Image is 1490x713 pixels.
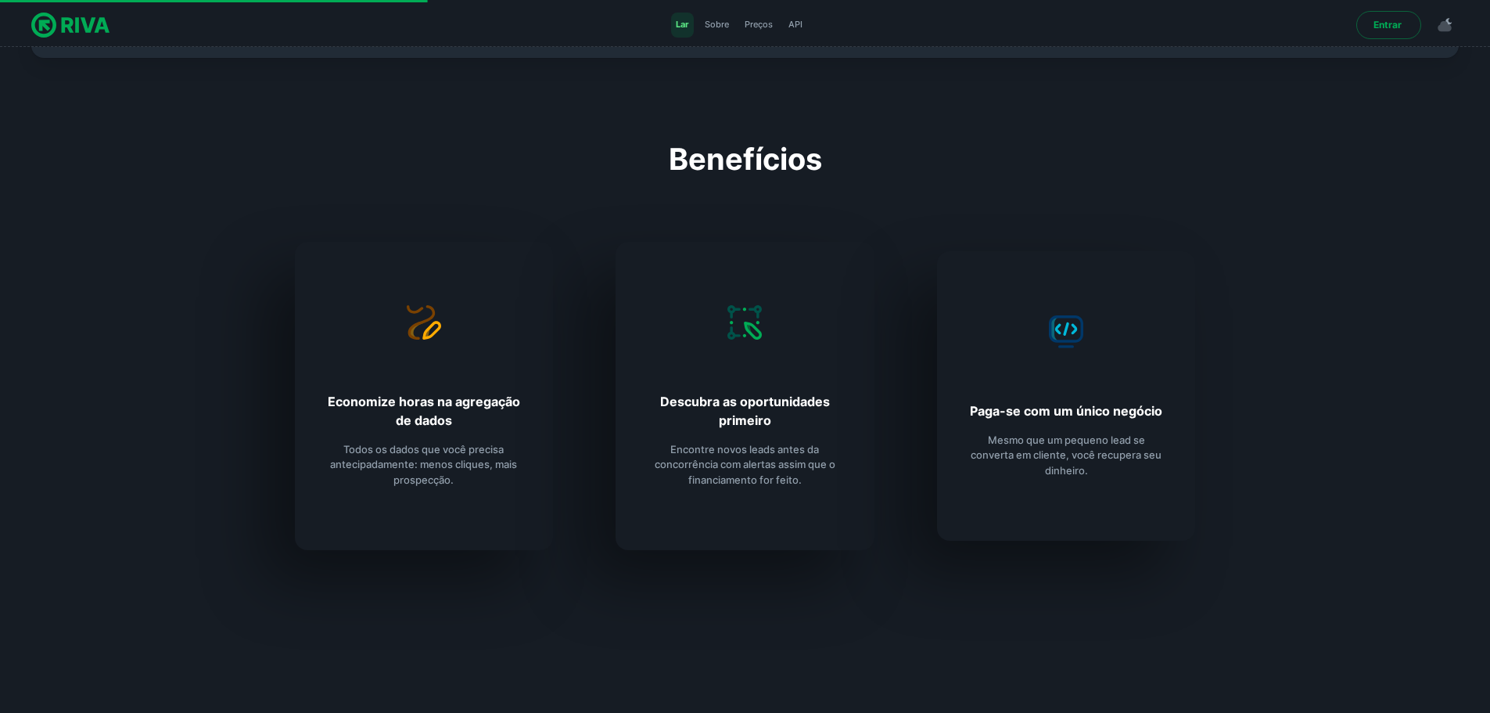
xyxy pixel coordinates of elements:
a: Sobre [700,13,734,38]
font: Lar [676,19,689,30]
a: API [784,13,807,38]
font: Paga-se com um único negócio [970,403,1162,419]
font: Todos os dados que você precisa antecipadamente: menos cliques, mais prospecção. [330,443,517,486]
font: Preços [745,19,773,30]
img: Paga-se com um único negócio [1047,314,1085,351]
a: Entrar [1356,11,1421,39]
font: API [788,19,802,30]
img: Economize horas na agregação de dados [405,304,443,342]
a: Lar [671,13,694,38]
font: Sobre [705,19,729,30]
a: Preços [740,13,777,38]
font: Descubra as oportunidades primeiro [660,394,830,428]
font: Mesmo que um pequeno lead se converta em cliente, você recupera seu dinheiro. [971,434,1161,477]
img: logo.svg [31,9,110,41]
font: Encontre novos leads antes da concorrência com alertas assim que o financiamento for feito. [655,443,835,486]
img: Descubra as oportunidades primeiro [726,304,763,342]
font: Benefícios [669,141,822,177]
font: Entrar [1373,19,1402,31]
font: Economize horas na agregação de dados [328,394,520,428]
